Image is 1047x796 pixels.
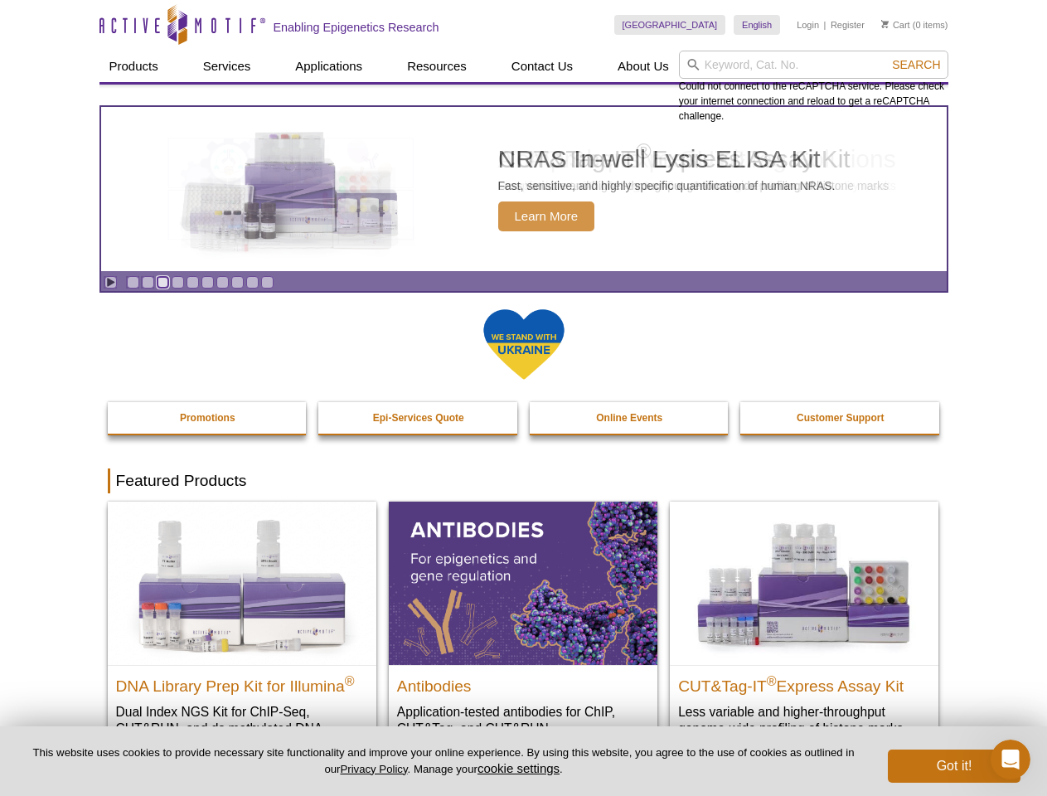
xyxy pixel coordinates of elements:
[596,412,662,424] strong: Online Events
[99,51,168,82] a: Products
[888,750,1020,783] button: Got it!
[881,15,948,35] li: (0 items)
[734,15,780,35] a: English
[261,276,274,289] a: Go to slide 10
[108,502,376,664] img: DNA Library Prep Kit for Illumina
[678,703,930,737] p: Less variable and higher-throughput genome-wide profiling of histone marks​.
[670,502,938,753] a: CUT&Tag-IT® Express Assay Kit CUT&Tag-IT®Express Assay Kit Less variable and higher-throughput ge...
[116,670,368,695] h2: DNA Library Prep Kit for Illumina
[530,402,730,434] a: Online Events
[881,19,910,31] a: Cart
[608,51,679,82] a: About Us
[797,412,884,424] strong: Customer Support
[824,15,826,35] li: |
[116,703,368,754] p: Dual Index NGS Kit for ChIP-Seq, CUT&RUN, and ds methylated DNA assays.
[477,761,560,775] button: cookie settings
[108,402,308,434] a: Promotions
[274,20,439,35] h2: Enabling Epigenetics Research
[887,57,945,72] button: Search
[670,502,938,664] img: CUT&Tag-IT® Express Assay Kit
[172,276,184,289] a: Go to slide 4
[498,178,836,193] p: Fast, sensitive, and highly specific quantification of human NRAS.
[740,402,941,434] a: Customer Support
[180,412,235,424] strong: Promotions
[502,51,583,82] a: Contact Us
[498,201,595,231] span: Learn More
[345,673,355,687] sup: ®
[127,276,139,289] a: Go to slide 1
[246,276,259,289] a: Go to slide 9
[193,51,261,82] a: Services
[389,502,657,753] a: All Antibodies Antibodies Application-tested antibodies for ChIP, CUT&Tag, and CUT&RUN.
[101,107,947,271] article: NRAS In-well Lysis ELISA Kit
[201,276,214,289] a: Go to slide 6
[767,673,777,687] sup: ®
[157,276,169,289] a: Go to slide 3
[142,276,154,289] a: Go to slide 2
[108,468,940,493] h2: Featured Products
[881,20,889,28] img: Your Cart
[892,58,940,71] span: Search
[482,308,565,381] img: We Stand With Ukraine
[797,19,819,31] a: Login
[340,763,407,775] a: Privacy Policy
[397,670,649,695] h2: Antibodies
[231,276,244,289] a: Go to slide 8
[216,276,229,289] a: Go to slide 7
[285,51,372,82] a: Applications
[679,51,948,79] input: Keyword, Cat. No.
[498,147,836,172] h2: NRAS In-well Lysis ELISA Kit
[679,51,948,124] div: Could not connect to the reCAPTCHA service. Please check your internet connection and reload to g...
[101,107,947,271] a: NRAS In-well Lysis ELISA Kit NRAS In-well Lysis ELISA Kit Fast, sensitive, and highly specific qu...
[831,19,865,31] a: Register
[108,502,376,769] a: DNA Library Prep Kit for Illumina DNA Library Prep Kit for Illumina® Dual Index NGS Kit for ChIP-...
[397,51,477,82] a: Resources
[397,703,649,737] p: Application-tested antibodies for ChIP, CUT&Tag, and CUT&RUN.
[167,132,415,246] img: NRAS In-well Lysis ELISA Kit
[373,412,464,424] strong: Epi-Services Quote
[318,402,519,434] a: Epi-Services Quote
[678,670,930,695] h2: CUT&Tag-IT Express Assay Kit
[389,502,657,664] img: All Antibodies
[991,740,1030,779] iframe: Intercom live chat
[104,276,117,289] a: Toggle autoplay
[187,276,199,289] a: Go to slide 5
[27,745,860,777] p: This website uses cookies to provide necessary site functionality and improve your online experie...
[614,15,726,35] a: [GEOGRAPHIC_DATA]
